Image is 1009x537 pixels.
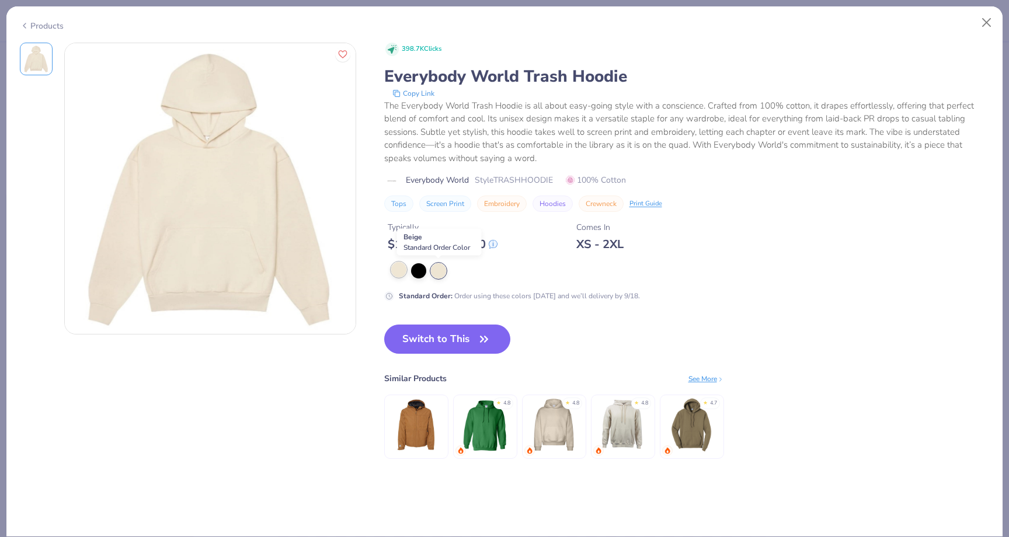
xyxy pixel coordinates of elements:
span: Style TRASHHOODIE [475,174,553,186]
span: 398.7K Clicks [402,44,441,54]
div: Print Guide [629,199,662,209]
div: $ 124.00 - $ 132.00 [388,237,497,252]
img: Port & Company Core Fleece Pullover Hooded Sweatshirt [664,397,719,452]
button: Hoodies [533,196,573,212]
button: Crewneck [579,196,624,212]
div: ★ [703,399,708,404]
button: Embroidery [477,196,527,212]
div: 4.8 [641,399,648,407]
div: Similar Products [384,372,447,385]
img: Dri Duck Kodiak Jacket [388,397,444,452]
img: trending.gif [526,447,533,454]
button: Close [976,12,998,34]
div: Comes In [576,221,624,233]
span: Standard Order Color [403,243,470,252]
div: ★ [634,399,639,404]
button: Like [335,47,350,62]
div: ★ [496,399,501,404]
img: Front [65,43,356,334]
div: Typically [388,221,497,233]
strong: Standard Order : [399,291,453,301]
img: Gildan Adult Heavy Blend 8 Oz. 50/50 Hooded Sweatshirt [457,397,513,452]
img: trending.gif [595,447,602,454]
img: trending.gif [664,447,671,454]
div: See More [688,374,724,384]
div: 4.8 [503,399,510,407]
div: Order using these colors [DATE] and we’ll delivery by 9/18. [399,291,640,301]
img: Fresh Prints Bond St Hoodie [595,397,650,452]
button: Switch to This [384,325,511,354]
img: brand logo [384,176,400,186]
button: Tops [384,196,413,212]
div: 4.8 [572,399,579,407]
div: 4.7 [710,399,717,407]
img: Fresh Prints Boston Heavyweight Hoodie [526,397,582,452]
div: Beige [397,229,482,256]
span: Everybody World [406,174,469,186]
div: ★ [565,399,570,404]
div: Everybody World Trash Hoodie [384,65,990,88]
img: Front [22,45,50,73]
img: trending.gif [457,447,464,454]
button: Screen Print [419,196,471,212]
div: XS - 2XL [576,237,624,252]
span: 100% Cotton [566,174,626,186]
div: Products [20,20,64,32]
button: copy to clipboard [389,88,438,99]
div: The Everybody World Trash Hoodie is all about easy-going style with a conscience. Crafted from 10... [384,99,990,165]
